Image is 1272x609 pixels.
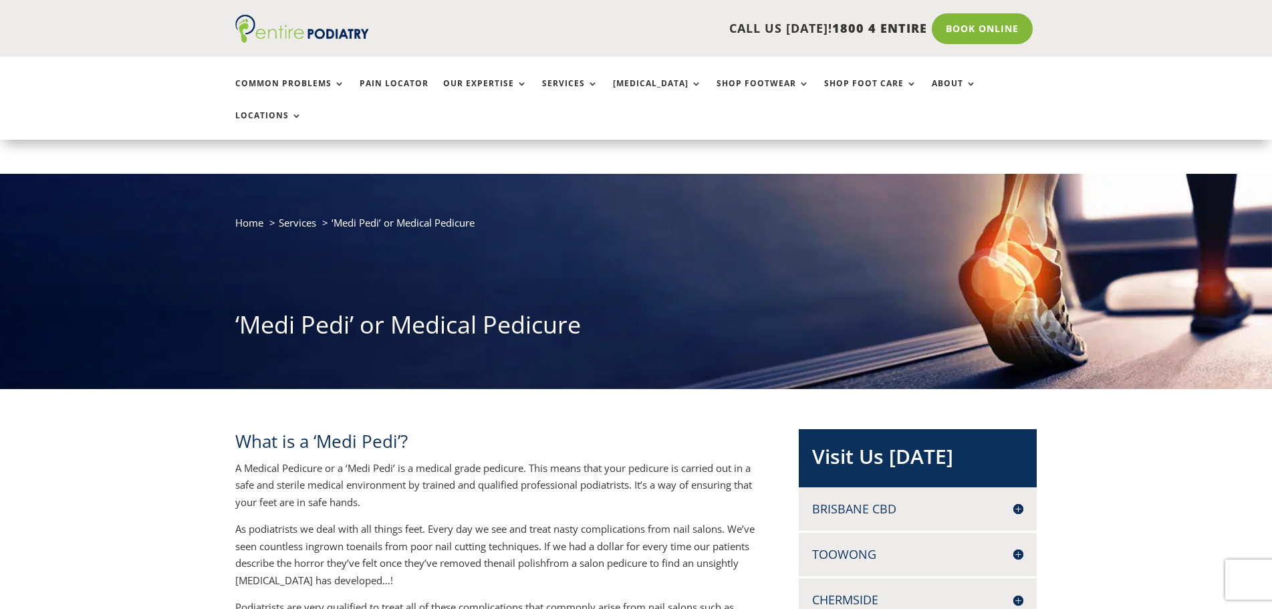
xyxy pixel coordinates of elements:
span: ‘Medi Pedi’ or Medical Pedicure [332,216,475,229]
h1: ‘Medi Pedi’ or Medical Pedicure [235,308,1037,348]
h4: Brisbane CBD [812,501,1023,517]
a: About [932,79,977,108]
a: Shop Footwear [717,79,809,108]
h4: Chermside [812,592,1023,608]
a: Book Online [932,13,1033,44]
a: Home [235,216,263,229]
keyword: nail polish [499,556,546,570]
p: As podiatrists we deal with all things feet. Every day we see and treat nasty complications from ... [235,521,755,599]
a: Pain Locator [360,79,428,108]
a: Services [279,216,316,229]
h4: Toowong [812,546,1023,563]
nav: breadcrumb [235,214,1037,241]
a: Locations [235,111,302,140]
span: 1800 4 ENTIRE [832,20,927,36]
p: CALL US [DATE]! [420,20,927,37]
a: Common Problems [235,79,345,108]
a: Services [542,79,598,108]
a: Entire Podiatry [235,32,369,45]
a: Our Expertise [443,79,527,108]
img: logo (1) [235,15,369,43]
a: Shop Foot Care [824,79,917,108]
p: A Medical Pedicure or a ‘Medi Pedi’ is a medical grade pedicure. This means that your pedicure is... [235,460,755,521]
h2: Visit Us [DATE] [812,443,1023,477]
a: [MEDICAL_DATA] [613,79,702,108]
h2: What is a ‘Medi Pedi’? [235,429,755,460]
